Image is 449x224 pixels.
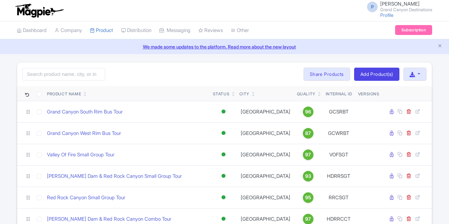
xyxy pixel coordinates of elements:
a: Messaging [159,21,190,40]
div: Active [220,107,227,116]
small: Grand Canyon Destinations [380,8,432,12]
button: Close announcement [437,43,442,50]
a: Red Rock Canyon Small Group Tour [47,194,125,202]
div: Active [220,128,227,138]
td: [GEOGRAPHIC_DATA] [237,144,294,165]
div: Status [213,91,230,97]
span: [PERSON_NAME] [380,1,420,7]
td: VOFSGT [322,144,355,165]
a: Company [55,21,82,40]
span: 96 [305,108,311,115]
a: Profile [380,12,393,18]
a: Add Product(s) [354,68,399,81]
a: Share Products [304,68,350,81]
a: [PERSON_NAME] Dam & Red Rock Canyon Combo Tour [47,215,171,223]
div: Product Name [47,91,81,97]
a: 97 [297,149,319,160]
a: We made some updates to the platform. Read more about the new layout [4,43,445,50]
td: RRCSGT [322,187,355,208]
th: Versions [355,86,382,101]
div: Active [220,150,227,159]
a: Reviews [198,21,223,40]
div: Active [220,193,227,202]
a: 93 [297,171,319,181]
img: logo-ab69f6fb50320c5b225c76a69d11143b.png [14,3,65,18]
div: City [239,91,249,97]
td: GCWRBT [322,122,355,144]
a: 95 [297,192,319,203]
a: Other [231,21,249,40]
span: 93 [305,173,311,180]
span: 97 [305,151,311,158]
div: Active [220,214,227,224]
div: Active [220,171,227,181]
input: Search product name, city, or interal id [22,68,105,80]
span: 97 [305,215,311,223]
a: Grand Canyon West Rim Bus Tour [47,130,121,137]
a: 87 [297,128,319,139]
a: P [PERSON_NAME] Grand Canyon Destinations [363,1,432,12]
a: 96 [297,107,319,117]
td: GCSRBT [322,101,355,122]
td: [GEOGRAPHIC_DATA] [237,165,294,187]
span: P [367,2,378,12]
a: [PERSON_NAME] Dam & Red Rock Canyon Small Group Tour [47,173,182,180]
a: Valley Of Fire Small Group Tour [47,151,114,159]
a: Subscription [395,25,432,35]
span: 95 [305,194,311,201]
a: Product [90,21,113,40]
a: Dashboard [17,21,47,40]
td: HDRRSGT [322,165,355,187]
div: Quality [297,91,315,97]
td: [GEOGRAPHIC_DATA] [237,101,294,122]
span: 87 [305,130,311,137]
td: [GEOGRAPHIC_DATA] [237,187,294,208]
a: Distribution [121,21,151,40]
td: [GEOGRAPHIC_DATA] [237,122,294,144]
th: Internal ID [322,86,355,101]
a: Grand Canyon South Rim Bus Tour [47,108,123,116]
